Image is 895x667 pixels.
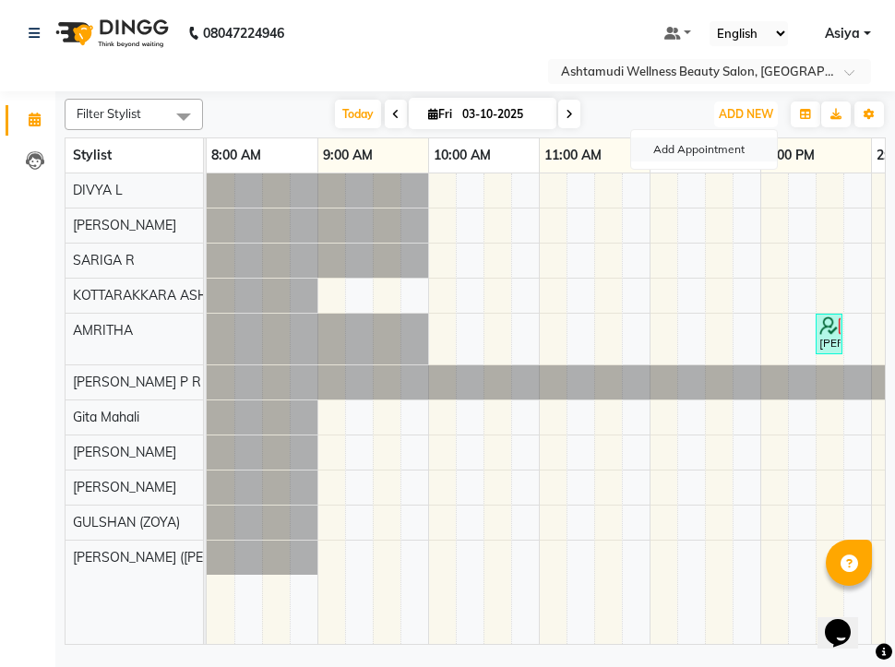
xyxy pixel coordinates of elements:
[73,374,201,390] span: [PERSON_NAME] P R
[719,107,773,121] span: ADD NEW
[457,101,549,128] input: 2025-10-03
[429,142,495,169] a: 10:00 AM
[540,142,606,169] a: 11:00 AM
[73,479,176,495] span: [PERSON_NAME]
[318,142,377,169] a: 9:00 AM
[73,147,112,163] span: Stylist
[817,316,841,351] div: [PERSON_NAME] Das, TK01, 01:30 PM-01:45 PM, Eyebrows Threading
[73,252,135,268] span: SARIGA R
[714,101,778,127] button: ADD NEW
[761,142,819,169] a: 1:00 PM
[825,24,860,43] span: Asiya
[73,322,133,339] span: AMRITHA
[77,106,141,121] span: Filter Stylist
[73,514,180,530] span: GULSHAN (ZOYA)
[207,142,266,169] a: 8:00 AM
[73,182,123,198] span: DIVYA L
[335,100,381,128] span: Today
[73,217,176,233] span: [PERSON_NAME]
[73,409,139,425] span: Gita Mahali
[47,7,173,59] img: logo
[817,593,877,649] iframe: chat widget
[73,287,257,304] span: KOTTARAKKARA ASHTAMUDI
[73,549,291,566] span: [PERSON_NAME] ([PERSON_NAME])
[631,137,777,161] button: Add Appointment
[73,444,176,460] span: [PERSON_NAME]
[203,7,284,59] b: 08047224946
[424,107,457,121] span: Fri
